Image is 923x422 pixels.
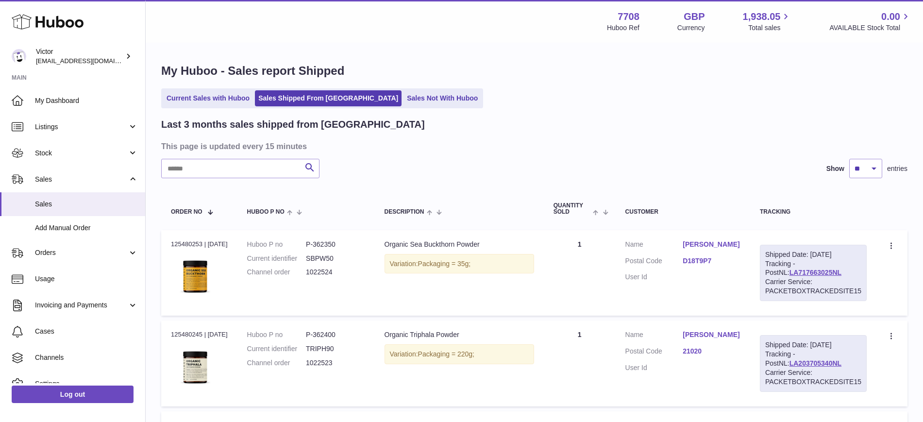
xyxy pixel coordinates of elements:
[760,245,867,301] div: Tracking - PostNL:
[881,10,900,23] span: 0.00
[789,359,841,367] a: LA203705340NL
[35,248,128,257] span: Orders
[385,344,534,364] div: Variation:
[403,90,481,106] a: Sales Not With Huboo
[829,23,911,33] span: AVAILABLE Stock Total
[625,240,683,252] dt: Name
[743,10,781,23] span: 1,938.05
[161,118,425,131] h2: Last 3 months sales shipped from [GEOGRAPHIC_DATA]
[748,23,791,33] span: Total sales
[171,342,219,391] img: 77081700557636.jpg
[255,90,402,106] a: Sales Shipped From [GEOGRAPHIC_DATA]
[247,240,306,249] dt: Huboo P no
[35,379,138,388] span: Settings
[35,223,138,233] span: Add Manual Order
[683,256,740,266] a: D18T9P7
[760,209,867,215] div: Tracking
[306,240,365,249] dd: P-362350
[760,335,867,391] div: Tracking - PostNL:
[161,63,907,79] h1: My Huboo - Sales report Shipped
[765,340,861,350] div: Shipped Date: [DATE]
[247,268,306,277] dt: Channel order
[306,344,365,354] dd: TRIPH90
[618,10,639,23] strong: 7708
[247,344,306,354] dt: Current identifier
[789,269,841,276] a: LA717663025NL
[35,327,138,336] span: Cases
[625,272,683,282] dt: User Id
[12,386,134,403] a: Log out
[306,330,365,339] dd: P-362400
[829,10,911,33] a: 0.00 AVAILABLE Stock Total
[544,230,616,316] td: 1
[683,347,740,356] a: 21020
[35,175,128,184] span: Sales
[607,23,639,33] div: Huboo Ref
[826,164,844,173] label: Show
[247,209,285,215] span: Huboo P no
[418,350,474,358] span: Packaging = 220g;
[887,164,907,173] span: entries
[171,209,202,215] span: Order No
[247,358,306,368] dt: Channel order
[625,347,683,358] dt: Postal Code
[171,240,228,249] div: 125480253 | [DATE]
[306,254,365,263] dd: SBPW50
[36,57,143,65] span: [EMAIL_ADDRESS][DOMAIN_NAME]
[35,200,138,209] span: Sales
[306,358,365,368] dd: 1022523
[161,141,905,152] h3: This page is updated every 15 minutes
[625,209,740,215] div: Customer
[625,363,683,372] dt: User Id
[677,23,705,33] div: Currency
[683,240,740,249] a: [PERSON_NAME]
[12,49,26,64] img: internalAdmin-7708@internal.huboo.com
[385,209,424,215] span: Description
[35,274,138,284] span: Usage
[554,203,591,215] span: Quantity Sold
[35,149,128,158] span: Stock
[385,254,534,274] div: Variation:
[35,122,128,132] span: Listings
[247,254,306,263] dt: Current identifier
[765,368,861,387] div: Carrier Service: PACKETBOXTRACKEDSITE15
[765,277,861,296] div: Carrier Service: PACKETBOXTRACKEDSITE15
[36,47,123,66] div: Victor
[171,252,219,300] img: 77081700557689.jpg
[171,330,228,339] div: 125480245 | [DATE]
[765,250,861,259] div: Shipped Date: [DATE]
[385,240,534,249] div: Organic Sea Buckthorn Powder
[306,268,365,277] dd: 1022524
[625,256,683,268] dt: Postal Code
[683,330,740,339] a: [PERSON_NAME]
[625,330,683,342] dt: Name
[743,10,792,33] a: 1,938.05 Total sales
[385,330,534,339] div: Organic Triphala Powder
[35,301,128,310] span: Invoicing and Payments
[418,260,471,268] span: Packaging = 35g;
[684,10,705,23] strong: GBP
[544,321,616,406] td: 1
[35,353,138,362] span: Channels
[163,90,253,106] a: Current Sales with Huboo
[247,330,306,339] dt: Huboo P no
[35,96,138,105] span: My Dashboard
